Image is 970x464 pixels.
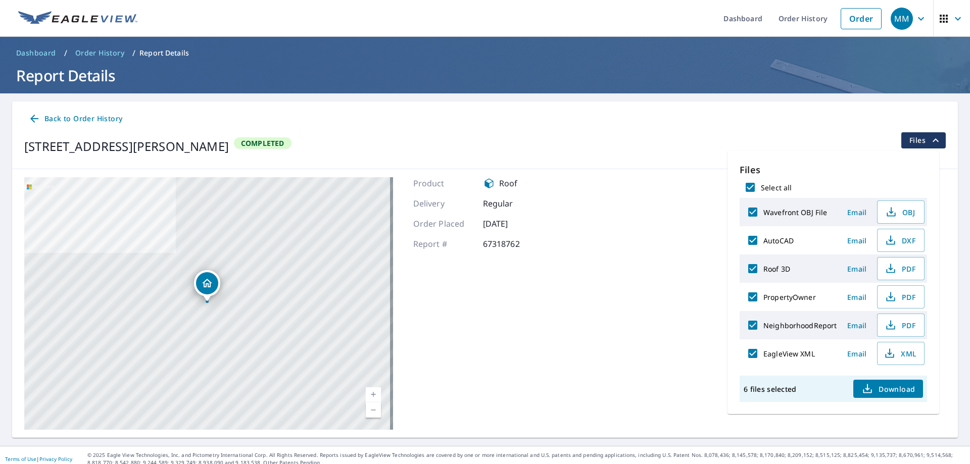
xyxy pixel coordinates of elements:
a: Terms of Use [5,455,36,462]
img: EV Logo [18,11,137,26]
a: Current Level 17, Zoom In [366,387,381,402]
p: Report # [413,238,474,250]
nav: breadcrumb [12,45,958,61]
li: / [64,47,67,59]
button: DXF [877,229,925,252]
span: DXF [884,234,916,246]
li: / [132,47,135,59]
span: PDF [884,291,916,303]
button: PDF [877,285,925,308]
div: [STREET_ADDRESS][PERSON_NAME] [24,137,229,156]
span: Email [845,208,869,217]
span: Email [845,292,869,302]
span: Email [845,321,869,330]
p: 6 files selected [744,384,796,394]
span: Files [909,134,942,146]
div: MM [891,8,913,30]
button: Email [841,261,873,277]
button: Download [853,380,923,398]
label: AutoCAD [763,236,794,245]
span: PDF [884,319,916,331]
button: Email [841,204,873,220]
p: Delivery [413,197,474,210]
p: Regular [483,197,544,210]
a: Privacy Policy [39,455,72,462]
label: Roof 3D [763,264,790,274]
p: Order Placed [413,218,474,230]
p: [DATE] [483,218,544,230]
button: Email [841,289,873,305]
span: Email [845,264,869,274]
span: Back to Order History [28,113,122,125]
label: PropertyOwner [763,292,816,302]
label: Wavefront OBJ File [763,208,827,217]
span: PDF [884,263,916,275]
span: XML [884,347,916,359]
label: NeighborhoodReport [763,321,837,330]
a: Current Level 17, Zoom Out [366,402,381,418]
a: Dashboard [12,45,60,61]
span: Dashboard [16,48,56,58]
p: Files [740,163,927,177]
div: Dropped pin, building 1, Residential property, 79 Cascade Creek Rd Somerville, AL 35670 [194,270,220,301]
button: Email [841,318,873,333]
a: Order History [71,45,128,61]
span: Order History [75,48,124,58]
span: Email [845,236,869,245]
p: Product [413,177,474,189]
p: 67318762 [483,238,544,250]
button: XML [877,342,925,365]
label: Select all [761,183,792,192]
span: OBJ [884,206,916,218]
span: Download [861,383,915,395]
a: Back to Order History [24,110,126,128]
button: Email [841,346,873,362]
label: EagleView XML [763,349,815,358]
a: Order [841,8,882,29]
p: Report Details [139,48,189,58]
button: filesDropdownBtn-67318762 [901,132,946,148]
button: OBJ [877,200,925,224]
p: | [5,456,72,462]
span: Email [845,349,869,358]
button: PDF [877,314,925,337]
h1: Report Details [12,65,958,86]
div: Roof [483,177,544,189]
button: PDF [877,257,925,280]
button: Email [841,233,873,248]
span: Completed [235,138,290,148]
